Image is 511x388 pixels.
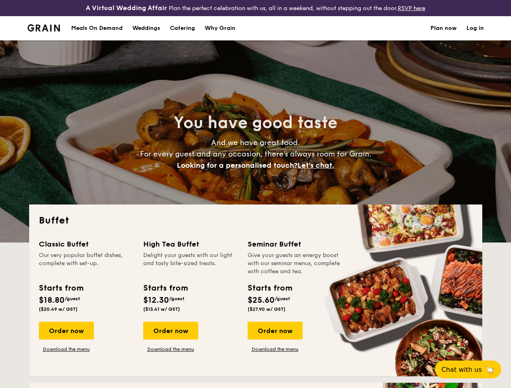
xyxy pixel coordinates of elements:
div: Order now [39,322,94,339]
a: Download the menu [143,346,198,352]
span: And we have great food. For every guest and any occasion, there’s always room for Grain. [140,138,371,170]
div: Order now [143,322,198,339]
span: ($20.49 w/ GST) [39,306,78,312]
a: Why Grain [200,16,240,40]
span: /guest [169,296,184,302]
span: ($27.90 w/ GST) [248,306,286,312]
a: Catering [165,16,200,40]
span: Let's chat. [297,161,334,170]
div: Delight your guests with our light and tasty bite-sized treats. [143,251,238,276]
a: RSVP here [398,5,425,12]
span: ($13.41 w/ GST) [143,306,180,312]
span: /guest [65,296,80,302]
div: Classic Buffet [39,238,134,250]
div: Starts from [248,282,292,294]
span: $12.30 [143,295,169,305]
div: Weddings [132,16,160,40]
div: Plan the perfect celebration with us, all in a weekend, without stepping out the door. [85,3,426,13]
div: Starts from [143,282,187,294]
span: Looking for a personalised touch? [177,161,297,170]
span: $18.80 [39,295,65,305]
a: Meals On Demand [66,16,127,40]
div: High Tea Buffet [143,238,238,250]
a: Download the menu [248,346,303,352]
a: Download the menu [39,346,94,352]
a: Logotype [28,24,60,32]
span: You have good taste [174,113,337,133]
span: $25.60 [248,295,275,305]
div: Give your guests an energy boost with our seminar menus, complete with coffee and tea. [248,251,342,276]
div: Why Grain [205,16,235,40]
span: Chat with us [441,366,482,373]
a: Weddings [127,16,165,40]
span: 🦙 [485,365,495,374]
div: Starts from [39,282,83,294]
div: Our very popular buffet dishes, complete with set-up. [39,251,134,276]
img: Grain [28,24,60,32]
h1: Catering [170,16,195,40]
a: Log in [466,16,484,40]
h2: Buffet [39,214,473,227]
div: Seminar Buffet [248,238,342,250]
h4: A Virtual Wedding Affair [86,3,167,13]
div: Order now [248,322,303,339]
a: Plan now [430,16,457,40]
div: Meals On Demand [71,16,123,40]
span: /guest [275,296,290,302]
button: Chat with us🦙 [435,361,501,378]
